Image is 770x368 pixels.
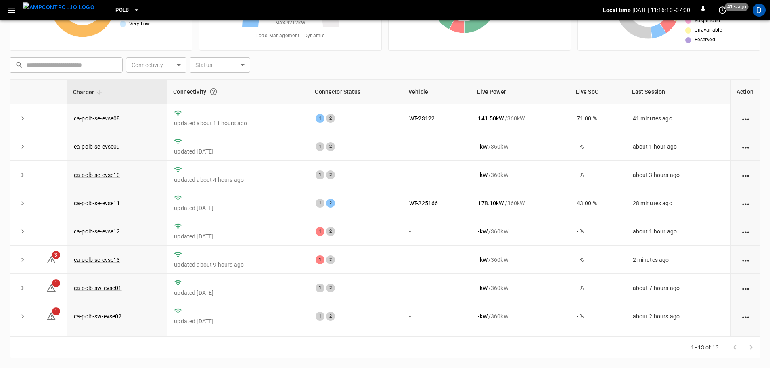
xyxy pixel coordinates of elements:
a: ca-polb-se-evse10 [74,172,120,178]
a: WT-23122 [409,115,435,122]
div: action cell options [741,227,751,236]
a: WT-225166 [409,200,438,206]
div: / 360 kW [478,199,563,207]
span: 41 s ago [725,3,749,11]
button: expand row [17,225,29,238]
button: Connection between the charger and our software. [206,84,221,99]
td: 28 minutes ago [626,189,730,217]
a: ca-polb-se-evse13 [74,257,120,263]
div: Connectivity [173,84,303,99]
div: 1 [316,312,324,321]
td: - % [570,274,626,302]
div: / 360 kW [478,284,563,292]
p: updated [DATE] [174,232,303,240]
td: - [403,217,471,246]
div: action cell options [741,256,751,264]
p: updated [DATE] [174,147,303,156]
a: 1 [46,284,56,291]
span: Charger [73,87,105,97]
button: expand row [17,169,29,181]
span: Unavailable [695,26,722,34]
p: updated about 11 hours ago [174,119,303,127]
div: 1 [316,114,324,123]
td: - [403,161,471,189]
td: 43.00 % [570,189,626,217]
button: PoLB [112,2,143,18]
div: 2 [326,199,335,208]
div: 1 [316,284,324,292]
td: - [403,302,471,330]
span: 1 [52,307,60,315]
div: / 360 kW [478,256,563,264]
td: - [403,246,471,274]
th: Connector Status [309,80,403,104]
p: updated about 4 hours ago [174,176,303,184]
p: updated [DATE] [174,204,303,212]
td: 2 minutes ago [626,246,730,274]
a: ca-polb-sw-evse02 [74,313,122,320]
td: - % [570,161,626,189]
p: - kW [478,143,487,151]
div: 1 [316,227,324,236]
div: action cell options [741,114,751,122]
span: PoLB [115,6,129,15]
p: updated [DATE] [174,289,303,297]
td: about 2 hours ago [626,302,730,330]
div: / 360 kW [478,227,563,236]
p: [DATE] 11:16:10 -07:00 [632,6,690,14]
td: - [403,132,471,161]
div: action cell options [741,171,751,179]
img: ampcontrol.io logo [23,2,94,13]
th: Vehicle [403,80,471,104]
a: ca-polb-se-evse08 [74,115,120,122]
td: about 9 hours ago [626,330,730,359]
div: 2 [326,170,335,179]
button: expand row [17,282,29,294]
div: 2 [326,114,335,123]
p: updated about 9 hours ago [174,261,303,269]
div: 2 [326,227,335,236]
td: - [403,274,471,302]
span: 1 [52,279,60,287]
span: Max. 4212 kW [275,19,305,27]
div: 1 [316,142,324,151]
div: 1 [316,170,324,179]
th: Action [730,80,760,104]
div: profile-icon [753,4,766,17]
td: about 1 hour ago [626,132,730,161]
div: / 360 kW [478,143,563,151]
span: Very Low [129,20,150,28]
div: / 360 kW [478,114,563,122]
p: updated [DATE] [174,317,303,325]
p: 141.50 kW [478,114,504,122]
p: - kW [478,227,487,236]
button: expand row [17,254,29,266]
button: expand row [17,197,29,209]
th: Last Session [626,80,730,104]
td: - % [570,246,626,274]
span: 3 [52,251,60,259]
div: action cell options [741,284,751,292]
td: - % [570,302,626,330]
td: about 7 hours ago [626,274,730,302]
span: Reserved [695,36,715,44]
th: Live SoC [570,80,626,104]
td: 41 minutes ago [626,104,730,132]
div: 1 [316,199,324,208]
td: - % [570,330,626,359]
td: about 1 hour ago [626,217,730,246]
a: 3 [46,256,56,263]
div: 2 [326,255,335,264]
span: Suspended [695,17,720,25]
button: set refresh interval [716,4,729,17]
th: Live Power [471,80,570,104]
button: expand row [17,112,29,124]
span: Load Management = Dynamic [256,32,325,40]
div: / 360 kW [478,171,563,179]
p: - kW [478,312,487,320]
a: ca-polb-se-evse11 [74,200,120,206]
td: - % [570,217,626,246]
td: about 3 hours ago [626,161,730,189]
div: / 360 kW [478,312,563,320]
button: expand row [17,141,29,153]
